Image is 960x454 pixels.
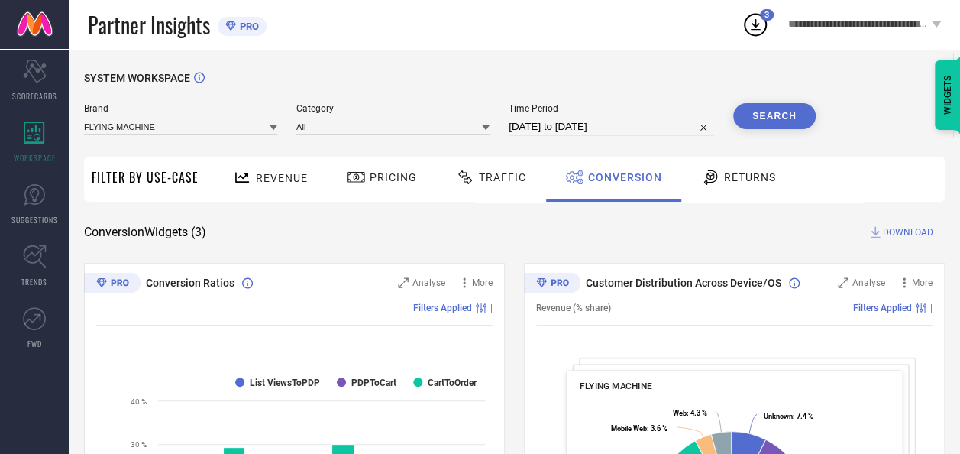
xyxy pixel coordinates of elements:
tspan: Mobile Web [611,424,647,433]
span: Filters Applied [853,303,912,313]
text: : 7.4 % [763,411,813,420]
span: SUGGESTIONS [11,214,58,225]
span: Customer Distribution Across Device/OS [586,277,781,289]
span: Traffic [479,171,526,183]
span: Conversion [588,171,662,183]
span: Analyse [412,277,445,288]
span: WORKSPACE [14,152,56,164]
text: List ViewsToPDP [250,378,320,388]
tspan: Web [673,409,687,417]
div: Premium [524,273,580,296]
span: Analyse [852,277,885,288]
span: Partner Insights [88,9,210,41]
button: Search [733,103,816,129]
span: Filter By Use-Case [92,168,199,186]
span: 3 [764,10,769,20]
span: Filters Applied [413,303,472,313]
svg: Zoom [838,277,848,288]
span: | [930,303,933,313]
text: 40 % [131,397,147,406]
span: More [912,277,933,288]
text: CartToOrder [428,378,477,388]
span: PRO [236,21,259,32]
div: Premium [84,273,141,296]
div: Open download list [742,11,769,38]
span: FLYING MACHINE [580,381,652,391]
span: SCORECARDS [12,90,57,102]
tspan: Unknown [763,411,792,420]
span: FWD [27,338,42,349]
text: : 4.3 % [673,409,707,417]
span: Revenue (% share) [536,303,611,313]
input: Select time period [509,118,714,136]
span: Category [296,103,490,114]
text: 30 % [131,440,147,449]
span: | [490,303,493,313]
span: Conversion Widgets ( 3 ) [84,225,206,240]
span: Revenue [256,172,308,184]
span: Returns [724,171,776,183]
span: Brand [84,103,277,114]
span: Time Period [509,103,714,114]
span: Pricing [370,171,417,183]
text: PDPToCart [351,378,396,388]
svg: Zoom [398,277,409,288]
span: DOWNLOAD [883,225,933,240]
span: TRENDS [21,276,47,287]
span: More [472,277,493,288]
text: : 3.6 % [611,424,667,433]
span: Conversion Ratios [146,277,234,289]
span: SYSTEM WORKSPACE [84,72,190,84]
